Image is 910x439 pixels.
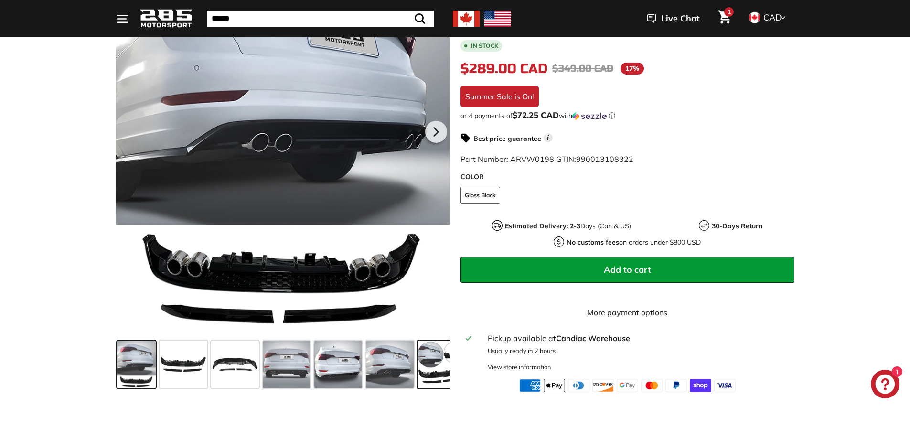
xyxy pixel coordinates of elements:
img: paypal [665,379,687,392]
span: $289.00 CAD [460,60,547,76]
span: 17% [621,63,644,75]
img: american_express [519,379,541,392]
div: Summer Sale is On! [460,86,539,107]
span: i [544,133,553,142]
p: Usually ready in 2 hours [488,346,788,355]
p: on orders under $800 USD [567,237,701,247]
inbox-online-store-chat: Shopify online store chat [868,370,902,401]
button: Add to cart [460,257,794,282]
span: Part Number: ARVW0198 GTIN: [460,154,633,163]
img: Logo_285_Motorsport_areodynamics_components [140,8,193,30]
img: visa [714,379,736,392]
span: 1 [728,8,731,15]
span: Add to cart [604,264,651,275]
span: Live Chat [661,12,700,25]
span: 990013108322 [576,154,633,163]
strong: No customs fees [567,237,619,246]
p: Days (Can & US) [505,221,631,231]
img: shopify_pay [690,379,711,392]
span: CAD [763,12,782,23]
img: discover [592,379,614,392]
img: master [641,379,663,392]
img: apple_pay [544,379,565,392]
div: View store information [488,362,551,371]
input: Search [207,11,434,27]
img: Sezzle [572,111,607,120]
div: or 4 payments of$72.25 CADwithSezzle Click to learn more about Sezzle [460,110,794,120]
strong: Best price guarantee [473,134,541,142]
a: Cart [712,2,737,35]
strong: Estimated Delivery: 2-3 [505,221,580,230]
img: google_pay [617,379,638,392]
strong: 30-Days Return [712,221,762,230]
span: $72.25 CAD [513,109,559,119]
button: Live Chat [634,7,712,31]
span: $349.00 CAD [552,62,613,74]
label: COLOR [460,171,794,182]
img: diners_club [568,379,589,392]
div: Pickup available at [488,332,788,343]
a: More payment options [460,306,794,318]
b: In stock [471,43,498,48]
strong: Candiac Warehouse [556,333,630,343]
div: or 4 payments of with [460,110,794,120]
